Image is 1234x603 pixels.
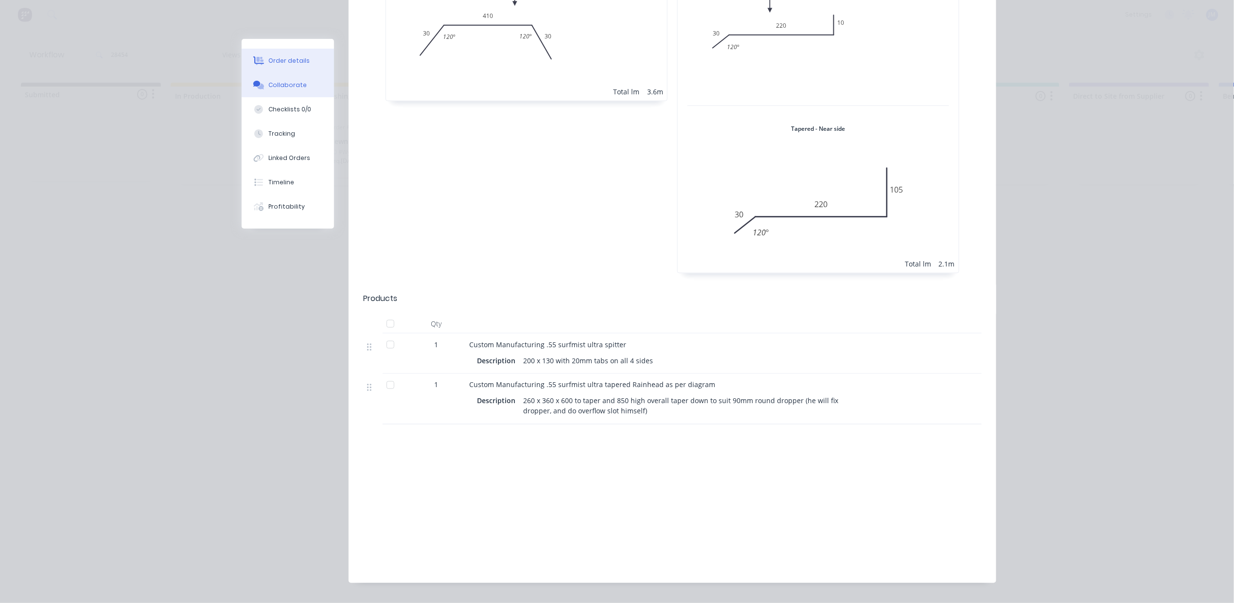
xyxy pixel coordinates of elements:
[939,259,955,269] div: 2.1m
[469,340,626,349] span: Custom Manufacturing .55 surfmist ultra spitter
[269,178,295,187] div: Timeline
[363,293,397,304] div: Products
[519,394,843,418] div: 260 x 360 x 600 to taper and 850 high overall taper down to suit 90mm round dropper (he will fix ...
[407,314,465,334] div: Qty
[469,380,715,390] span: Custom Manufacturing .55 surfmist ultra tapered Rainhead as per diagram
[477,354,519,368] div: Description
[434,380,438,390] span: 1
[242,97,334,122] button: Checklists 0/0
[269,81,307,89] div: Collaborate
[613,87,639,97] div: Total lm
[647,87,663,97] div: 3.6m
[269,202,305,211] div: Profitability
[242,170,334,195] button: Timeline
[242,195,334,219] button: Profitability
[434,339,438,350] span: 1
[242,146,334,170] button: Linked Orders
[477,394,519,408] div: Description
[242,122,334,146] button: Tracking
[269,56,310,65] div: Order details
[242,49,334,73] button: Order details
[905,259,931,269] div: Total lm
[242,73,334,97] button: Collaborate
[519,354,657,368] div: 200 x 130 with 20mm tabs on all 4 sides
[269,105,312,114] div: Checklists 0/0
[269,129,296,138] div: Tracking
[269,154,311,162] div: Linked Orders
